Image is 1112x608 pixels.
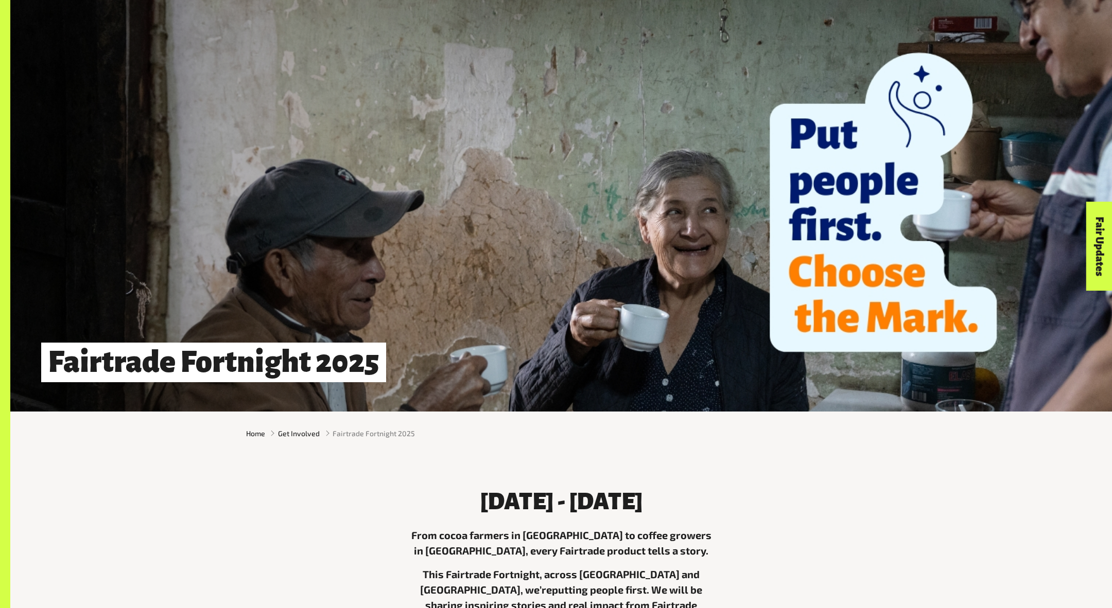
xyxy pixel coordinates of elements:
[278,428,320,439] a: Get Involved
[407,489,716,514] h3: [DATE] - [DATE]
[246,428,265,439] a: Home
[407,527,716,558] p: From cocoa farmers in [GEOGRAPHIC_DATA] to coffee growers in [GEOGRAPHIC_DATA], every Fairtrade p...
[333,428,415,439] span: Fairtrade Fortnight 2025
[41,343,386,382] h1: Fairtrade Fortnight 2025
[552,583,647,596] strong: putting people first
